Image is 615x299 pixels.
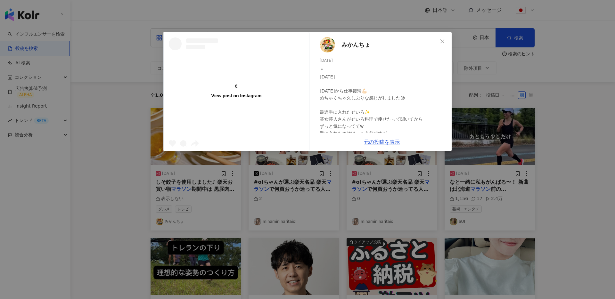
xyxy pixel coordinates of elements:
[320,66,447,249] div: ＊ [DATE] [DATE]から仕事復帰💪🏻 めちゃくちゃ久しぶりな感じがしました😓 最近手に入れたせいろ✨ 某女芸人さんがせいろ料理で痩せたって聞いてから ずっと気になっててw 手に入れたの...
[211,93,262,99] div: View post on Instagram
[164,32,309,151] a: View post on Instagram
[436,35,449,48] button: Close
[341,40,370,49] span: みかんちょ
[364,139,400,145] a: 元の投稿を表示
[440,39,445,44] span: close
[320,58,447,64] div: [DATE]
[320,37,438,53] a: KOL Avatarみかんちょ
[320,37,335,53] img: KOL Avatar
